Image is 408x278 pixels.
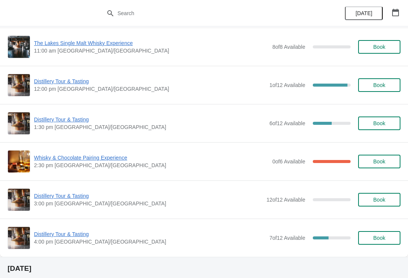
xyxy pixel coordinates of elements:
button: [DATE] [345,6,383,20]
span: The Lakes Single Malt Whisky Experience [34,39,269,47]
span: 0 of 6 Available [272,158,305,165]
button: Book [358,193,400,207]
img: The Lakes Single Malt Whisky Experience | | 11:00 am Europe/London [8,36,30,58]
input: Search [117,6,306,20]
span: 1:30 pm [GEOGRAPHIC_DATA]/[GEOGRAPHIC_DATA] [34,123,266,131]
span: Distillery Tour & Tasting [34,78,266,85]
span: Book [373,82,385,88]
span: Distillery Tour & Tasting [34,230,266,238]
span: 2:30 pm [GEOGRAPHIC_DATA]/[GEOGRAPHIC_DATA] [34,162,269,169]
span: 11:00 am [GEOGRAPHIC_DATA]/[GEOGRAPHIC_DATA] [34,47,269,54]
button: Book [358,40,400,54]
img: Distillery Tour & Tasting | | 1:30 pm Europe/London [8,112,30,134]
span: 4:00 pm [GEOGRAPHIC_DATA]/[GEOGRAPHIC_DATA] [34,238,266,245]
button: Book [358,231,400,245]
button: Book [358,78,400,92]
span: [DATE] [355,10,372,16]
img: Whisky & Chocolate Pairing Experience | | 2:30 pm Europe/London [8,151,30,172]
span: 7 of 12 Available [269,235,305,241]
span: 3:00 pm [GEOGRAPHIC_DATA]/[GEOGRAPHIC_DATA] [34,200,263,207]
button: Book [358,116,400,130]
img: Distillery Tour & Tasting | | 3:00 pm Europe/London [8,189,30,211]
h2: [DATE] [8,265,400,272]
span: 12:00 pm [GEOGRAPHIC_DATA]/[GEOGRAPHIC_DATA] [34,85,266,93]
span: Book [373,158,385,165]
img: Distillery Tour & Tasting | | 4:00 pm Europe/London [8,227,30,249]
span: Book [373,44,385,50]
span: Whisky & Chocolate Pairing Experience [34,154,269,162]
span: 1 of 12 Available [269,82,305,88]
span: 12 of 12 Available [266,197,305,203]
span: Distillery Tour & Tasting [34,116,266,123]
span: 6 of 12 Available [269,120,305,126]
img: Distillery Tour & Tasting | | 12:00 pm Europe/London [8,74,30,96]
button: Book [358,155,400,168]
span: 8 of 8 Available [272,44,305,50]
span: Distillery Tour & Tasting [34,192,263,200]
span: Book [373,197,385,203]
span: Book [373,120,385,126]
span: Book [373,235,385,241]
